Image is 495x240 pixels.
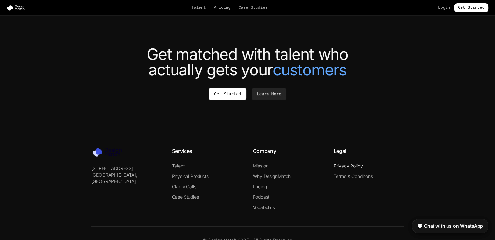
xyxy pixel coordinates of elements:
[253,173,291,179] a: Why DesignMatch
[273,62,347,78] span: customers
[214,5,231,10] a: Pricing
[172,147,242,155] h4: Services
[172,184,196,189] a: Clarity Calls
[172,173,209,179] a: Physical Products
[91,172,162,185] p: [GEOGRAPHIC_DATA], [GEOGRAPHIC_DATA]
[334,173,373,179] a: Terms & Conditions
[91,147,127,157] img: Design Match
[253,184,267,189] a: Pricing
[172,194,199,200] a: Case Studies
[334,147,404,155] h4: Legal
[253,147,323,155] h4: Company
[65,47,430,78] h2: Get matched with talent who actually gets your
[239,5,268,10] a: Case Studies
[253,194,269,200] a: Podcast
[191,5,206,10] a: Talent
[209,88,246,100] a: Get Started
[172,163,185,168] a: Talent
[252,88,286,100] a: Learn More
[253,205,276,210] a: Vocabulary
[334,163,363,168] a: Privacy Policy
[253,163,268,168] a: Mission
[412,219,488,233] a: 💬 Chat with us on WhatsApp
[7,5,29,11] img: Design Match
[454,3,488,12] a: Get Started
[91,165,162,172] p: [STREET_ADDRESS]
[438,5,450,10] a: Login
